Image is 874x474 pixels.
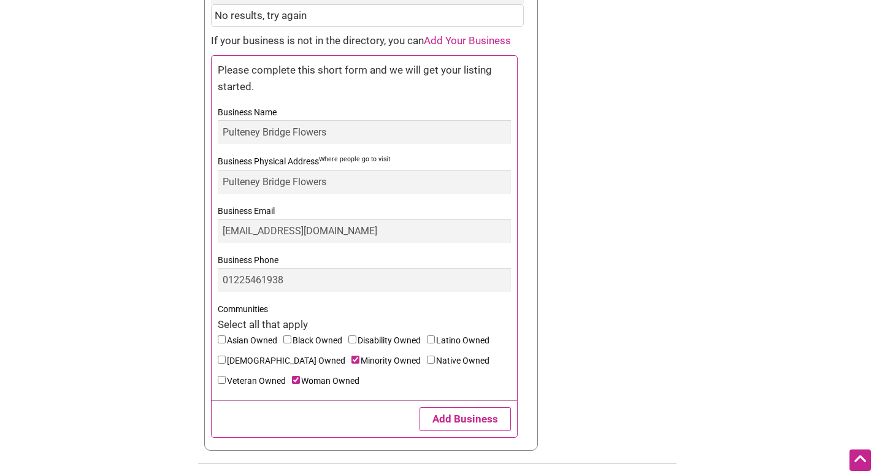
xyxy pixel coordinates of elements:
p: Please complete this short form and we will get your listing started. [218,62,511,95]
label: Minority Owned [351,353,427,373]
label: Business Name [218,105,511,120]
input: Black Owned [283,335,291,343]
input: Disability Owned [348,335,356,343]
input: Native Owned [427,356,435,364]
input: Asian Owned [218,335,226,343]
div: Select all that apply [218,317,511,333]
input: Woman Owned [292,376,300,384]
sup: Where people go to visit [319,155,390,163]
label: Black Owned [283,333,348,353]
label: [DEMOGRAPHIC_DATA] Owned [218,353,351,373]
div: Scroll Back to Top [849,449,871,471]
label: Native Owned [427,353,496,373]
input: [DEMOGRAPHIC_DATA] Owned [218,356,226,364]
input: Minority Owned [351,356,359,364]
input: Latino Owned [427,335,435,343]
div: No results, try again [211,4,524,28]
input: Veteran Owned [218,376,226,384]
label: Business Email [218,204,511,219]
label: Business Physical Address [218,154,511,169]
summary: If your business is not in the directory, you canAdd Your Business [211,33,531,49]
label: Latino Owned [427,333,496,353]
label: Asian Owned [218,333,283,353]
span: Add Your Business [424,34,511,47]
label: Woman Owned [292,373,366,394]
label: Communities [218,302,511,317]
button: Add Business [420,407,511,431]
label: Business Phone [218,253,511,268]
label: Disability Owned [348,333,427,353]
label: Veteran Owned [218,373,292,394]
